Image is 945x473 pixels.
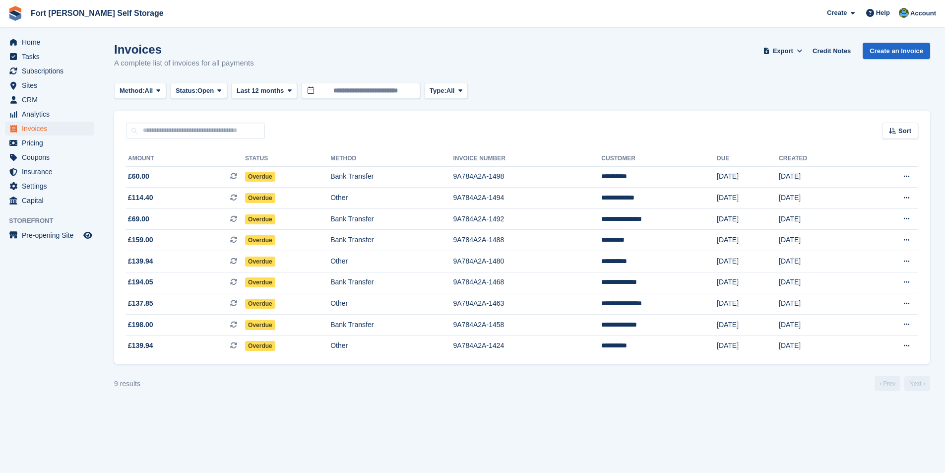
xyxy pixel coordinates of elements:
span: Overdue [245,299,275,309]
td: [DATE] [717,314,779,336]
span: £114.40 [128,193,153,203]
span: Create [827,8,847,18]
td: Bank Transfer [330,166,453,188]
h1: Invoices [114,43,254,56]
span: Analytics [22,107,81,121]
td: 9A784A2A-1492 [453,208,601,230]
td: [DATE] [717,272,779,293]
span: £194.05 [128,277,153,287]
button: Method: All [114,83,166,99]
td: 9A784A2A-1480 [453,251,601,272]
td: [DATE] [717,230,779,251]
td: 9A784A2A-1488 [453,230,601,251]
th: Status [245,151,330,167]
td: [DATE] [717,166,779,188]
td: [DATE] [779,188,859,209]
a: menu [5,64,94,78]
img: stora-icon-8386f47178a22dfd0bd8f6a31ec36ba5ce8667c1dd55bd0f319d3a0aa187defe.svg [8,6,23,21]
span: Method: [120,86,145,96]
span: Overdue [245,341,275,351]
a: menu [5,136,94,150]
td: 9A784A2A-1458 [453,314,601,336]
button: Last 12 months [231,83,297,99]
button: Type: All [424,83,468,99]
th: Due [717,151,779,167]
td: [DATE] [779,336,859,356]
span: Sort [898,126,911,136]
td: [DATE] [717,251,779,272]
span: Export [773,46,793,56]
td: Other [330,336,453,356]
span: Subscriptions [22,64,81,78]
span: Overdue [245,172,275,182]
a: Credit Notes [809,43,855,59]
a: Previous [875,376,900,391]
th: Method [330,151,453,167]
a: menu [5,179,94,193]
a: menu [5,35,94,49]
button: Status: Open [170,83,227,99]
span: Tasks [22,50,81,64]
th: Customer [601,151,717,167]
th: Amount [126,151,245,167]
span: Coupons [22,150,81,164]
span: £139.94 [128,256,153,267]
a: Preview store [82,229,94,241]
a: Next [904,376,930,391]
td: Other [330,293,453,315]
td: [DATE] [717,336,779,356]
td: 9A784A2A-1463 [453,293,601,315]
td: [DATE] [717,293,779,315]
td: Bank Transfer [330,208,453,230]
span: Overdue [245,320,275,330]
span: Pricing [22,136,81,150]
span: Help [876,8,890,18]
td: [DATE] [717,188,779,209]
td: [DATE] [779,208,859,230]
span: Type: [430,86,446,96]
td: [DATE] [779,166,859,188]
span: £137.85 [128,298,153,309]
td: Other [330,188,453,209]
span: £139.94 [128,340,153,351]
span: Last 12 months [237,86,284,96]
span: Settings [22,179,81,193]
th: Created [779,151,859,167]
th: Invoice Number [453,151,601,167]
a: menu [5,194,94,207]
span: Status: [176,86,197,96]
span: Overdue [245,214,275,224]
span: Sites [22,78,81,92]
td: Other [330,251,453,272]
td: 9A784A2A-1468 [453,272,601,293]
td: [DATE] [779,314,859,336]
span: Overdue [245,257,275,267]
a: menu [5,150,94,164]
td: 9A784A2A-1498 [453,166,601,188]
td: [DATE] [779,251,859,272]
span: £198.00 [128,320,153,330]
img: Alex [899,8,909,18]
a: Fort [PERSON_NAME] Self Storage [27,5,168,21]
span: Capital [22,194,81,207]
a: menu [5,50,94,64]
a: Create an Invoice [863,43,930,59]
td: [DATE] [779,293,859,315]
p: A complete list of invoices for all payments [114,58,254,69]
span: Account [910,8,936,18]
td: Bank Transfer [330,272,453,293]
td: Bank Transfer [330,314,453,336]
button: Export [761,43,805,59]
a: menu [5,107,94,121]
a: menu [5,122,94,135]
span: Overdue [245,235,275,245]
span: Invoices [22,122,81,135]
span: Insurance [22,165,81,179]
a: menu [5,93,94,107]
span: CRM [22,93,81,107]
td: 9A784A2A-1424 [453,336,601,356]
span: £60.00 [128,171,149,182]
div: 9 results [114,379,140,389]
span: Home [22,35,81,49]
td: [DATE] [779,230,859,251]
